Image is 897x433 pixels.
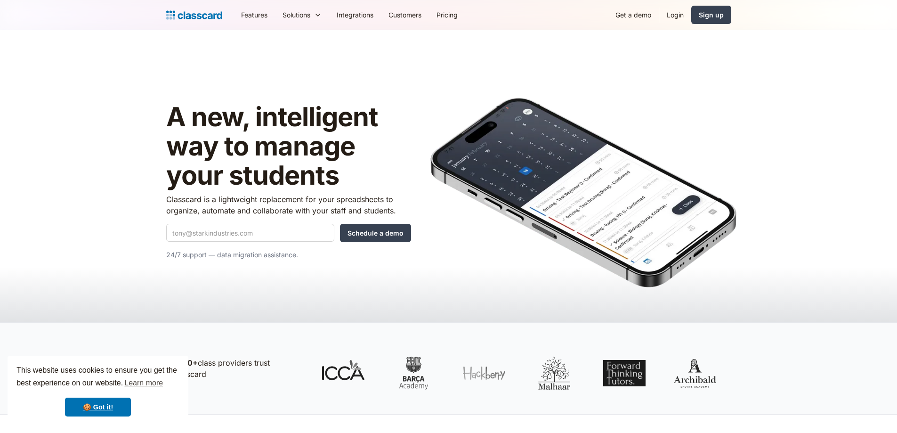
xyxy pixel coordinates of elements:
a: learn more about cookies [123,376,164,390]
a: Login [659,4,691,25]
a: Sign up [691,6,731,24]
div: Solutions [283,10,310,20]
a: Get a demo [608,4,659,25]
div: Sign up [699,10,724,20]
p: Classcard is a lightweight replacement for your spreadsheets to organize, automate and collaborat... [166,194,411,216]
p: 24/7 support — data migration assistance. [166,249,411,261]
a: Customers [381,4,429,25]
div: Solutions [275,4,329,25]
p: class providers trust Classcard [171,357,303,380]
h1: A new, intelligent way to manage your students [166,103,411,190]
a: dismiss cookie message [65,398,131,417]
input: tony@starkindustries.com [166,224,334,242]
div: cookieconsent [8,356,188,425]
span: This website uses cookies to ensure you get the best experience on our website. [16,365,179,390]
a: Logo [166,8,222,22]
a: Integrations [329,4,381,25]
input: Schedule a demo [340,224,411,242]
a: Features [234,4,275,25]
a: Pricing [429,4,465,25]
form: Quick Demo Form [166,224,411,242]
